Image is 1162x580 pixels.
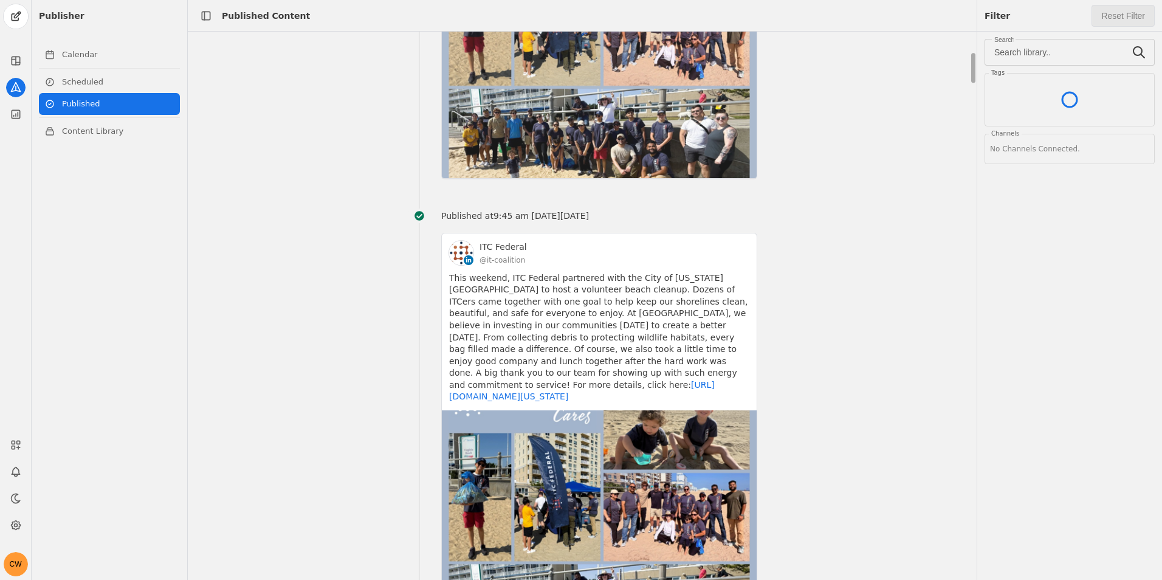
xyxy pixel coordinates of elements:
[39,71,180,93] a: Scheduled
[39,44,180,66] a: Calendar
[989,69,1007,77] div: Tags
[990,139,1149,159] div: No Channels Connected.
[441,211,589,221] span: Published at 9:45 am [DATE][DATE]
[222,10,310,22] div: Published Content
[985,10,1010,22] div: Filter
[39,120,180,142] a: Content Library
[994,45,1126,60] input: Search library..
[989,129,1022,138] div: Channels
[39,93,180,115] a: Published
[4,552,28,576] button: CW
[994,34,1014,45] mat-label: Search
